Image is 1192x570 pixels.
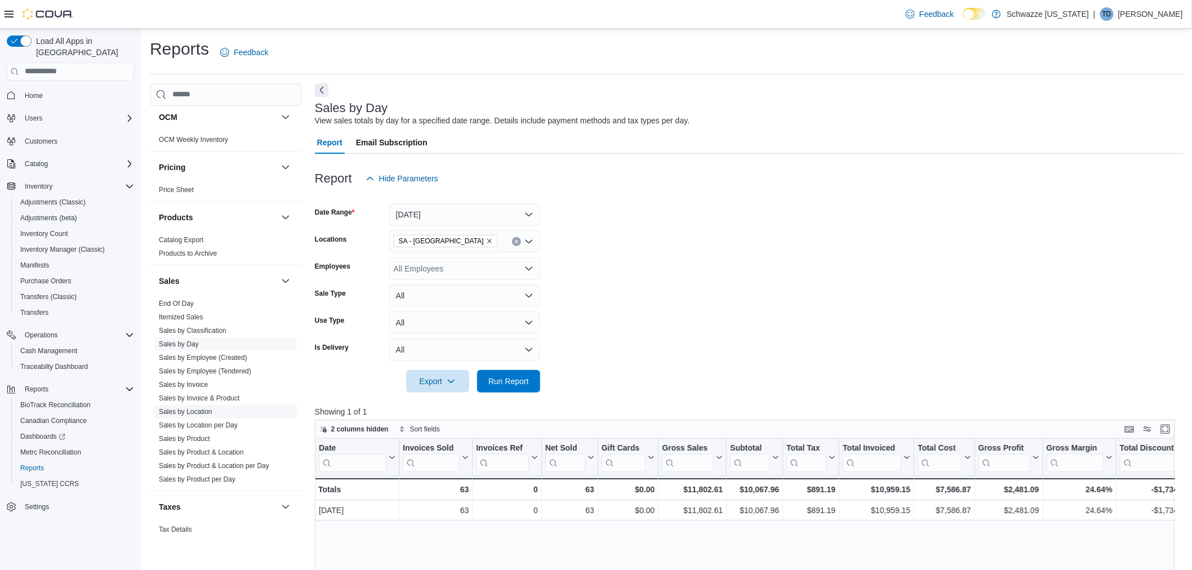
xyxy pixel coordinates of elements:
span: Settings [25,502,49,511]
a: Inventory Count [16,227,73,241]
button: Reports [20,382,53,396]
span: Adjustments (beta) [16,211,134,225]
div: Gross Sales [662,443,714,471]
div: Gift Cards [601,443,646,453]
span: Sales by Employee (Tendered) [159,367,251,376]
a: Sales by Invoice & Product [159,394,239,402]
a: Transfers [16,306,53,319]
h3: Sales [159,275,180,287]
span: Sales by Invoice [159,380,208,389]
span: Sales by Location per Day [159,421,238,430]
span: Purchase Orders [20,277,72,286]
span: Inventory [25,182,52,191]
button: Remove SA - Denver from selection in this group [486,238,493,244]
a: Canadian Compliance [16,414,91,427]
button: Reports [2,381,139,397]
div: -$1,734.65 [1120,483,1189,496]
button: Products [159,212,277,223]
div: [DATE] [319,504,395,517]
a: Sales by Employee (Tendered) [159,367,251,375]
button: Display options [1141,422,1154,436]
button: Gift Cards [601,443,655,471]
span: Traceabilty Dashboard [20,362,88,371]
div: Total Cost [918,443,962,453]
a: Catalog Export [159,236,203,244]
div: $10,067.96 [730,483,779,496]
a: Sales by Product per Day [159,475,235,483]
span: BioTrack Reconciliation [20,400,91,409]
div: $2,481.09 [978,504,1039,517]
button: Home [2,87,139,104]
a: Metrc Reconciliation [16,446,86,459]
button: All [389,311,540,334]
p: Showing 1 of 1 [315,406,1184,417]
a: Tax Details [159,526,192,533]
div: $11,802.61 [662,483,723,496]
a: Sales by Location per Day [159,421,238,429]
a: Settings [20,500,54,514]
button: Adjustments (Classic) [11,194,139,210]
button: OCM [159,112,277,123]
button: Sort fields [394,422,444,436]
a: OCM Weekly Inventory [159,136,228,144]
div: 63 [545,483,594,496]
span: [US_STATE] CCRS [20,479,79,488]
label: Date Range [315,208,355,217]
span: Sales by Product per Day [159,475,235,484]
button: Inventory [2,179,139,194]
div: $0.00 [602,504,655,517]
a: Feedback [216,41,273,64]
h3: Pricing [159,162,185,173]
span: Manifests [20,261,49,270]
div: Tim Defabbo-Winter JR [1100,7,1114,21]
span: Inventory Manager (Classic) [16,243,134,256]
span: SA - Denver [394,235,498,247]
button: Total Cost [918,443,971,471]
div: Total Invoiced [843,443,901,453]
span: Canadian Compliance [16,414,134,427]
button: Operations [2,327,139,343]
button: Next [315,83,328,97]
span: Reports [16,461,134,475]
span: Settings [20,500,134,514]
div: 24.64% [1046,483,1112,496]
button: Sales [279,274,292,288]
button: Run Report [477,370,540,393]
span: Adjustments (beta) [20,213,77,222]
span: SA - [GEOGRAPHIC_DATA] [399,235,484,247]
button: Gross Sales [662,443,723,471]
span: TD [1102,7,1111,21]
a: Purchase Orders [16,274,76,288]
span: Itemized Sales [159,313,203,322]
button: Export [406,370,469,393]
span: Metrc Reconciliation [16,446,134,459]
a: Sales by Invoice [159,381,208,389]
span: Run Report [488,376,529,387]
a: Traceabilty Dashboard [16,360,92,373]
span: BioTrack Reconciliation [16,398,134,412]
span: Cash Management [20,346,77,355]
button: Invoices Ref [476,443,537,471]
a: Inventory Manager (Classic) [16,243,109,256]
label: Use Type [315,316,344,325]
button: Cash Management [11,343,139,359]
span: Adjustments (Classic) [20,198,86,207]
span: Sales by Product & Location per Day [159,461,269,470]
span: Dashboards [20,432,65,441]
button: Transfers [11,305,139,320]
a: Manifests [16,259,54,272]
span: Reports [25,385,48,394]
span: Cash Management [16,344,134,358]
div: Date [319,443,386,471]
a: Sales by Product & Location per Day [159,462,269,470]
div: Subtotal [730,443,770,471]
span: Customers [25,137,57,146]
div: $10,067.96 [730,504,779,517]
span: Home [25,91,43,100]
button: Open list of options [524,237,533,246]
span: 2 columns hidden [331,425,389,434]
h3: OCM [159,112,177,123]
div: 63 [403,504,469,517]
a: End Of Day [159,300,194,308]
span: Sales by Location [159,407,212,416]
